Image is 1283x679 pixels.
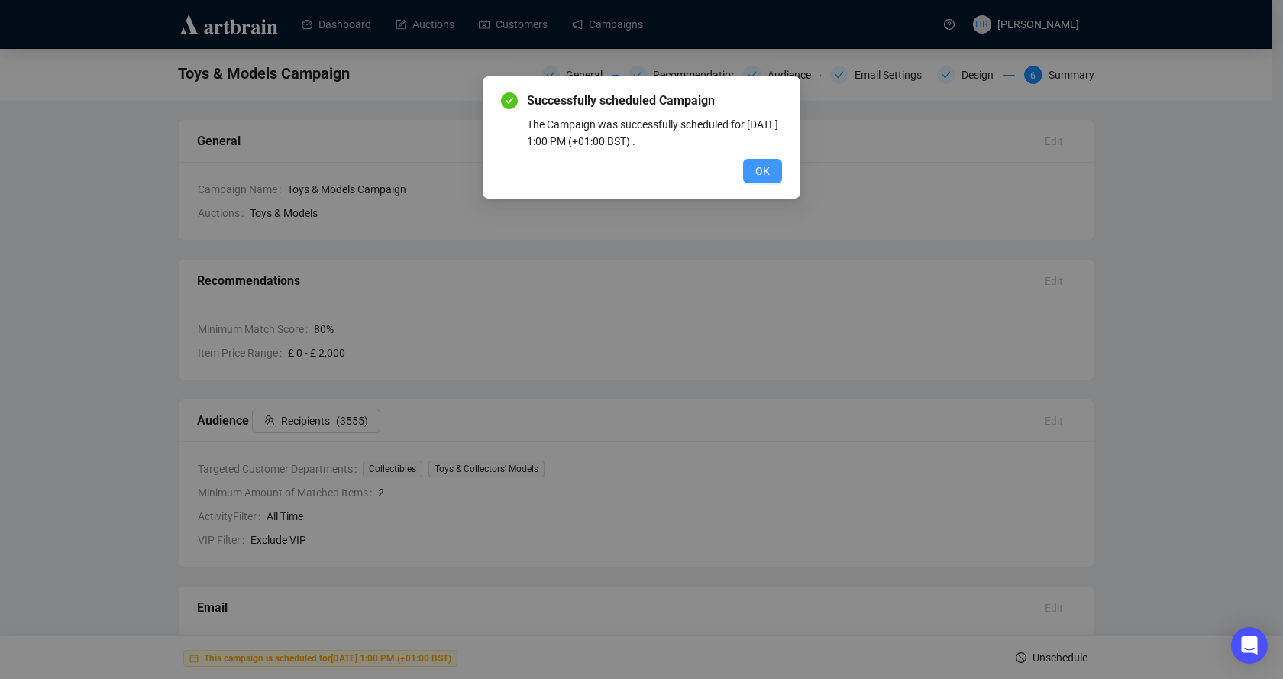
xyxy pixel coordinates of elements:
span: Successfully scheduled Campaign [527,92,782,110]
span: check-circle [501,92,518,109]
span: OK [755,163,770,179]
button: OK [743,159,782,183]
div: Open Intercom Messenger [1231,627,1268,664]
div: The Campaign was successfully scheduled for [DATE] 1:00 PM (+01:00 BST) . [527,116,782,150]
